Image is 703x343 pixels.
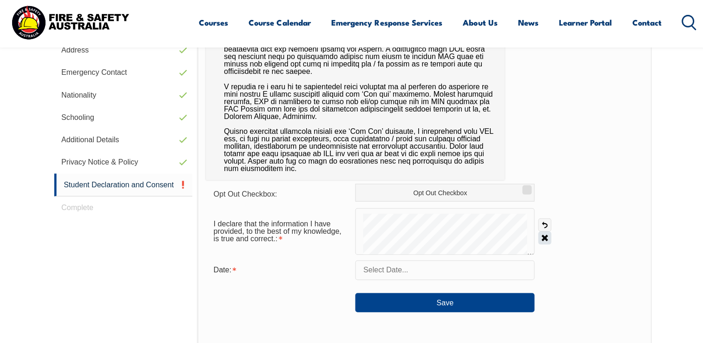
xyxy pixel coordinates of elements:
a: Courses [198,12,228,36]
a: Undo [536,219,549,232]
a: Course Calendar [248,12,310,36]
a: Learner Portal [557,12,610,36]
a: Privacy Notice & Policy [54,152,192,174]
span: Opt Out Checkbox: [213,191,276,198]
div: I declare that the information I have provided, to the best of my knowledge, is true and correct.... [205,216,354,248]
a: About Us [461,12,496,36]
input: Select Date... [354,261,532,280]
a: Nationality [54,85,192,107]
a: News [516,12,537,36]
a: Contact [630,12,659,36]
button: Save [354,293,532,312]
a: Student Declaration and Consent [54,174,192,197]
a: Emergency Contact [54,63,192,85]
a: Additional Details [54,130,192,152]
a: Clear [536,232,549,245]
label: Opt Out Checkbox [354,185,532,202]
a: Schooling [54,107,192,130]
a: Emergency Response Services [330,12,441,36]
div: Date is required. [205,262,354,279]
a: Address [54,40,192,63]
